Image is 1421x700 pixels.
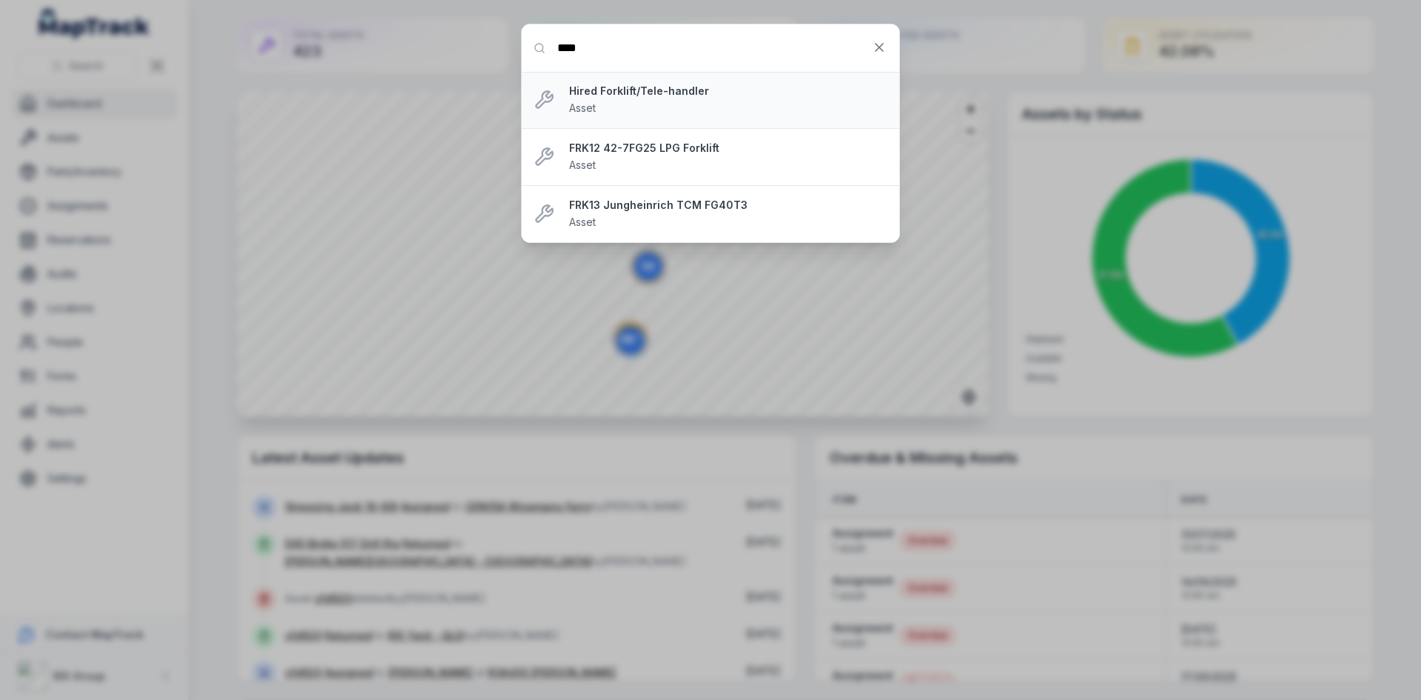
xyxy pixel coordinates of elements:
a: FRK13 Jungheinrich TCM FG40T3Asset [569,198,887,230]
a: Hired Forklift/Tele-handlerAsset [569,84,887,116]
strong: FRK12 42-7FG25 LPG Forklift [569,141,887,156]
span: Asset [569,101,596,114]
strong: Hired Forklift/Tele-handler [569,84,887,99]
a: FRK12 42-7FG25 LPG ForkliftAsset [569,141,887,173]
strong: FRK13 Jungheinrich TCM FG40T3 [569,198,887,213]
span: Asset [569,216,596,228]
span: Asset [569,159,596,171]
